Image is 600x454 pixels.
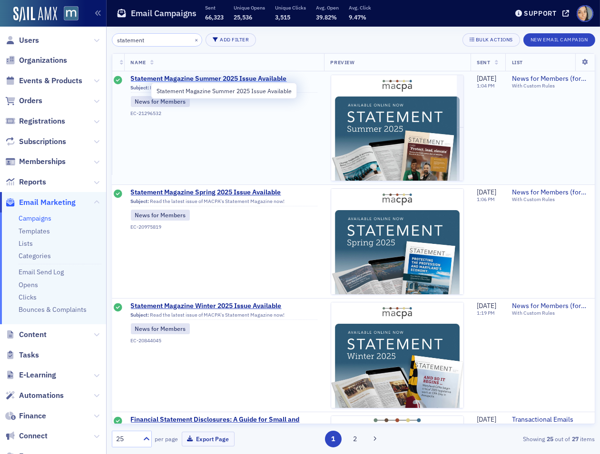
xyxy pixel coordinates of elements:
a: Organizations [5,55,67,66]
a: Automations [5,390,64,401]
img: SailAMX [13,7,57,22]
a: Campaigns [19,214,51,222]
a: Statement Magazine Spring 2025 Issue Available [131,188,317,197]
div: Sent [114,190,122,199]
span: List [512,59,523,66]
a: News for Members (for members only) [512,75,599,83]
a: Events & Products [5,76,82,86]
div: News for Members [131,323,190,334]
a: Email Send Log [19,268,64,276]
time: 1:04 PM [477,82,495,89]
div: Read the latest issue of MACPA's Statement Magazine now! [131,198,317,207]
div: With Custom Rules [512,310,599,316]
span: 3,515 [275,13,290,21]
a: Tasks [5,350,39,360]
a: Financial Statement Disclosures: A Guide for Small and Medium-Sized Businesses (in collaboration ... [131,415,317,432]
div: News for Members [131,210,190,220]
a: Memberships [5,156,66,167]
a: New Email Campaign [523,35,595,43]
a: Lists [19,239,33,248]
a: Transactional Emails [512,415,599,424]
time: 1:06 PM [477,196,495,203]
div: EC-20844045 [131,338,317,344]
span: Preview [331,59,355,66]
button: × [192,35,201,44]
span: Statement Magazine Winter 2025 Issue Available [131,302,317,310]
a: Bounces & Complaints [19,305,87,314]
div: With Custom Rules [512,196,599,203]
a: Orders [5,96,42,106]
span: Reports [19,177,46,187]
span: [DATE] [477,415,497,424]
time: 2:32 PM [477,423,495,430]
a: Subscriptions [5,136,66,147]
a: Email Marketing [5,197,76,208]
span: Subject: [131,312,149,318]
a: Statement Magazine Summer 2025 Issue Available [131,75,317,83]
span: 39.82% [316,13,337,21]
a: Templates [19,227,50,235]
button: Bulk Actions [462,33,520,47]
span: Email Marketing [19,197,76,208]
a: Reports [5,177,46,187]
span: Subject: [131,85,149,91]
p: Avg. Click [349,4,371,11]
span: Organizations [19,55,67,66]
h1: Email Campaigns [131,8,197,19]
span: Subject: [131,198,149,204]
div: Bulk Actions [476,37,513,42]
p: Sent [205,4,224,11]
button: 1 [325,431,342,447]
span: [DATE] [477,74,497,83]
div: Showing out of items [441,435,595,443]
a: Opens [19,280,38,289]
a: Clicks [19,293,37,301]
span: [DATE] [477,188,497,196]
span: Orders [19,96,42,106]
span: [DATE] [477,301,497,310]
span: E-Learning [19,370,56,380]
div: News for Members [131,96,190,106]
span: Name [131,59,146,66]
a: Connect [5,431,48,441]
button: Export Page [182,432,235,446]
a: E-Learning [5,370,56,380]
a: Finance [5,411,46,421]
div: Support [524,9,557,18]
input: Search… [112,33,203,47]
div: Sent [114,417,122,426]
strong: 27 [570,435,580,443]
a: Users [5,35,39,46]
p: Unique Clicks [275,4,306,11]
span: Connect [19,431,48,441]
span: Subscriptions [19,136,66,147]
a: News for Members (for members only) [512,302,599,310]
a: Categories [19,251,51,260]
img: SailAMX [64,6,79,21]
p: Unique Opens [234,4,265,11]
div: EC-20975819 [131,224,317,230]
span: Finance [19,411,46,421]
div: With Custom Rules [512,83,599,89]
span: Events & Products [19,76,82,86]
div: Read the latest issue of MACPA's Statement Magazine now! [131,85,317,93]
span: 9.47% [349,13,366,21]
span: Sent [477,59,491,66]
div: Sent [114,303,122,313]
p: Avg. Open [316,4,339,11]
div: EC-21296532 [131,110,317,116]
span: 66,323 [205,13,224,21]
a: News for Members (for members only) [512,188,599,197]
div: Statement Magazine Summer 2025 Issue Available [151,83,297,99]
button: 2 [346,431,363,447]
a: View Homepage [57,6,79,22]
label: per page [155,435,178,443]
time: 1:19 PM [477,309,495,316]
button: Add Filter [206,33,256,47]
